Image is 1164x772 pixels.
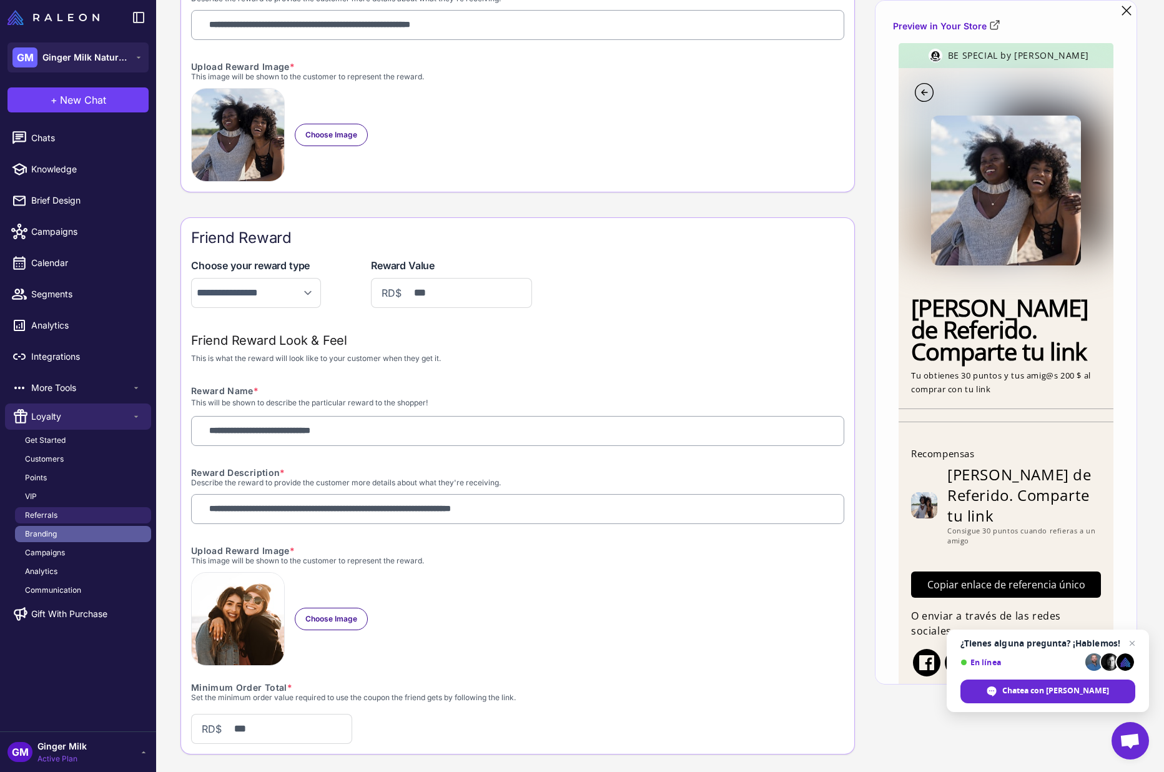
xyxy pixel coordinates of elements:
[25,547,65,558] span: Campaigns
[191,557,844,565] div: This image will be shown to the customer to represent the reward.
[31,350,141,364] span: Integrations
[371,258,532,273] div: Reward Value
[191,60,844,73] div: Upload Reward Image
[31,256,141,270] span: Calendar
[15,563,151,580] a: Analytics
[191,353,844,364] div: This is what the reward will look like to your customer when they get it.
[305,129,357,141] span: Choose Image
[7,87,149,112] button: +New Chat
[5,344,151,370] a: Integrations
[25,435,66,446] span: Get Started
[7,742,32,762] div: GM
[15,582,151,598] a: Communication
[1112,722,1149,760] div: Chat abierto
[5,281,151,307] a: Segments
[5,250,151,276] a: Calendar
[15,470,151,486] a: Points
[31,162,141,176] span: Knowledge
[5,125,151,151] a: Chats
[37,753,87,765] span: Active Plan
[31,319,141,332] span: Analytics
[191,694,844,701] div: Set the minimum order value required to use the coupon the friend gets by following the link.
[31,131,141,145] span: Chats
[7,42,149,72] button: GMGinger Milk Natural Care | [GEOGRAPHIC_DATA]
[960,680,1135,703] div: Chatea con Raleon
[960,638,1135,648] span: ¿Tienes alguna pregunta? ¡Hablemos!
[191,572,285,666] img: photo-1530047139082-5435ca3c4614
[191,384,844,397] div: Reward Name
[191,544,844,557] div: Upload Reward Image
[15,545,151,561] a: Campaigns
[191,466,844,479] div: Reward Description
[15,432,151,448] a: Get Started
[60,92,106,107] span: New Chat
[7,10,99,25] img: Raleon Logo
[51,92,57,107] span: +
[12,47,37,67] div: GM
[31,381,131,395] span: More Tools
[31,194,141,207] span: Brief Design
[191,258,321,273] div: Choose your reward type
[31,410,131,423] span: Loyalty
[25,528,57,540] span: Branding
[25,510,57,521] span: Referrals
[25,453,64,465] span: Customers
[191,681,844,694] div: Minimum Order Total
[893,19,1000,33] a: Preview in Your Store
[5,312,151,339] a: Analytics
[960,658,1081,667] span: En línea
[191,73,844,81] div: This image will be shown to the customer to represent the reward.
[371,278,532,308] div: RD$
[31,225,141,239] span: Campaigns
[15,507,151,523] a: Referrals
[15,451,151,467] a: Customers
[15,488,151,505] a: VIP
[7,10,104,25] a: Raleon Logo
[25,585,81,596] span: Communication
[25,472,47,483] span: Points
[25,566,57,577] span: Analytics
[5,156,151,182] a: Knowledge
[1002,685,1109,696] span: Chatea con [PERSON_NAME]
[37,740,87,753] span: Ginger Milk
[1125,636,1140,651] span: Cerrar el chat
[191,88,285,182] img: photo-1517840933437-c41356892b35
[191,328,844,353] div: Friend Reward Look & Feel
[25,491,37,502] span: VIP
[42,51,130,64] span: Ginger Milk Natural Care | [GEOGRAPHIC_DATA]
[31,287,141,301] span: Segments
[15,526,151,542] a: Branding
[5,187,151,214] a: Brief Design
[31,607,107,621] span: Gift With Purchase
[5,219,151,245] a: Campaigns
[5,601,151,627] a: Gift With Purchase
[191,714,352,744] div: RD$
[191,397,844,408] div: This will be shown to describe the particular reward to the shopper!
[305,613,357,625] span: Choose Image
[191,479,844,487] div: Describe the reward to provide the customer more details about what they're receiving.
[191,228,844,248] div: Friend Reward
